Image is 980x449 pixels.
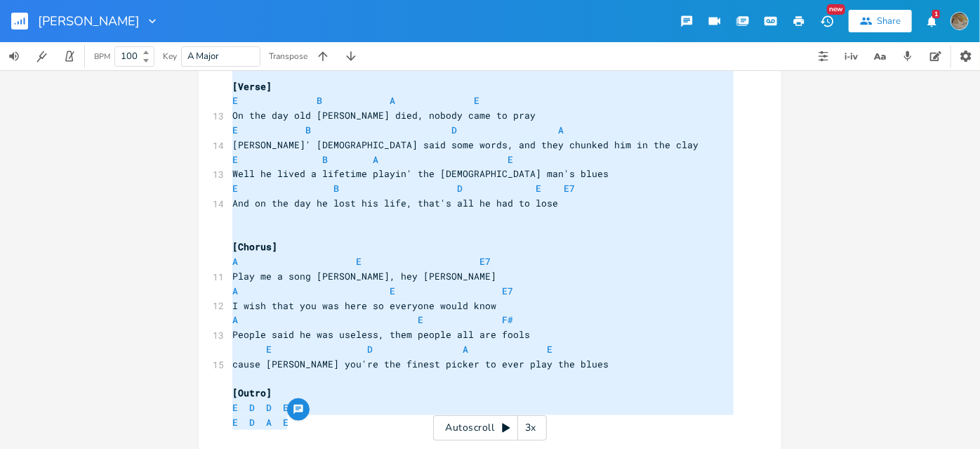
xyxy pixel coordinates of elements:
span: A [232,285,238,297]
span: E [232,401,238,414]
span: I wish that you was here so everyone would know [232,299,496,312]
span: E [508,153,513,166]
span: E [232,153,238,166]
span: F# [502,313,513,326]
button: Share [849,10,912,32]
span: cause [PERSON_NAME] you're the finest picker to ever play the blues [232,358,609,370]
span: A [232,313,238,326]
span: D [367,343,373,356]
span: [PERSON_NAME]' [DEMOGRAPHIC_DATA] said some words, and they chunked him in the clay [232,138,698,151]
span: A [232,255,238,268]
span: B [305,124,311,136]
img: dustindegase [951,12,969,30]
div: 1 [932,10,940,18]
span: E [232,182,238,195]
div: New [827,4,845,15]
span: [Outro] [232,386,272,399]
span: People said he was useless, them people all are fools [232,328,530,341]
span: And on the day he lost his life, that's all he had to lose [232,197,558,209]
button: 1 [918,8,946,34]
span: E7 [502,285,513,297]
span: E [283,416,289,429]
span: D [249,416,255,429]
span: E [356,255,362,268]
span: A Major [187,50,219,63]
span: E [232,416,238,429]
span: E [418,313,423,326]
span: D [457,182,463,195]
span: B [333,182,339,195]
span: E [266,343,272,356]
span: On the day old [PERSON_NAME] died, nobody came to pray [232,109,536,122]
div: 3x [518,415,543,441]
span: E7 [479,255,491,268]
span: A [463,343,468,356]
span: E [232,124,238,136]
span: D [266,401,272,414]
span: [PERSON_NAME] [38,15,140,27]
div: Autoscroll [433,415,547,441]
span: E [547,343,552,356]
button: New [813,8,841,34]
div: Share [877,15,901,27]
div: BPM [94,53,110,60]
div: Key [163,52,177,60]
span: Well he lived a lifetime playin' the [DEMOGRAPHIC_DATA] man's blues [232,167,609,180]
span: D [451,124,457,136]
span: B [317,94,322,107]
span: E [536,182,541,195]
div: Transpose [269,52,307,60]
span: E [232,94,238,107]
span: [Chorus] [232,240,277,253]
span: B [322,153,328,166]
span: E [390,285,395,297]
span: E [474,94,479,107]
span: [Verse] [232,80,272,93]
span: D [249,401,255,414]
span: Play me a song [PERSON_NAME], hey [PERSON_NAME] [232,270,496,282]
span: E [283,401,289,414]
span: A [266,416,272,429]
span: A [373,153,378,166]
span: A [390,94,395,107]
span: A [558,124,564,136]
span: E7 [564,182,575,195]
